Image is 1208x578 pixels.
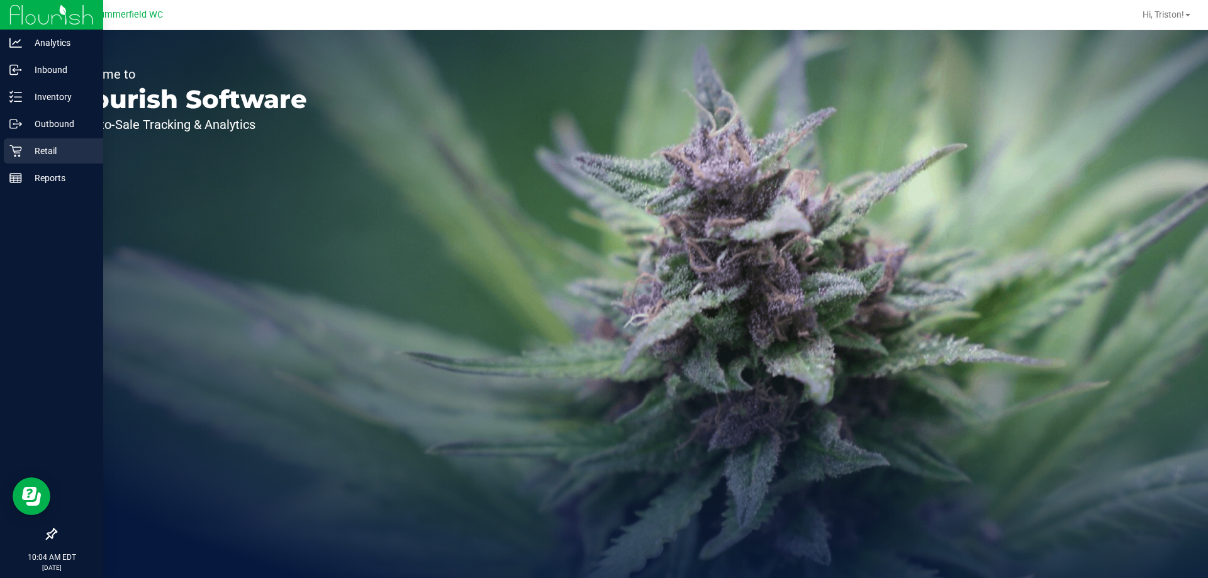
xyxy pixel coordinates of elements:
[22,143,98,158] p: Retail
[6,563,98,572] p: [DATE]
[9,36,22,49] inline-svg: Analytics
[22,116,98,131] p: Outbound
[68,68,307,81] p: Welcome to
[94,9,163,20] span: Summerfield WC
[9,172,22,184] inline-svg: Reports
[1143,9,1184,19] span: Hi, Triston!
[22,89,98,104] p: Inventory
[9,91,22,103] inline-svg: Inventory
[68,118,307,131] p: Seed-to-Sale Tracking & Analytics
[68,87,307,112] p: Flourish Software
[13,477,50,515] iframe: Resource center
[9,145,22,157] inline-svg: Retail
[22,170,98,186] p: Reports
[9,118,22,130] inline-svg: Outbound
[6,552,98,563] p: 10:04 AM EDT
[22,35,98,50] p: Analytics
[22,62,98,77] p: Inbound
[9,64,22,76] inline-svg: Inbound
